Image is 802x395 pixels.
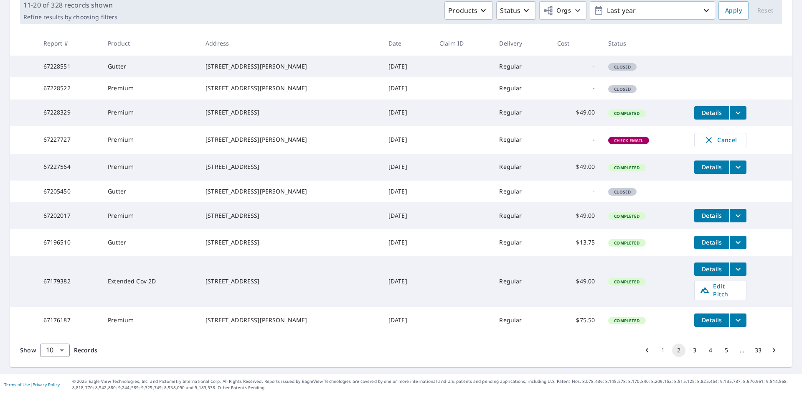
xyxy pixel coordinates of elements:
[699,316,724,324] span: Details
[492,229,551,256] td: Regular
[101,77,199,99] td: Premium
[37,126,102,154] td: 67227727
[609,138,648,143] span: Check Email
[729,161,746,174] button: filesDropdownBtn-67227564
[37,181,102,202] td: 67205450
[199,31,382,56] th: Address
[101,256,199,307] td: Extended Cov 2D
[700,282,741,298] span: Edit Pitch
[101,181,199,202] td: Gutter
[699,212,724,219] span: Details
[767,344,781,357] button: Go to next page
[672,344,685,357] button: page 2
[694,313,729,327] button: detailsBtn-67176187
[492,154,551,181] td: Regular
[492,307,551,334] td: Regular
[656,344,670,357] button: Go to page 1
[382,181,433,202] td: [DATE]
[551,77,601,99] td: -
[206,187,375,196] div: [STREET_ADDRESS][PERSON_NAME]
[699,238,724,246] span: Details
[206,108,375,117] div: [STREET_ADDRESS]
[699,163,724,171] span: Details
[37,307,102,334] td: 67176187
[551,154,601,181] td: $49.00
[37,56,102,77] td: 67228551
[37,99,102,126] td: 67228329
[206,238,375,247] div: [STREET_ADDRESS]
[694,106,729,120] button: detailsBtn-67228329
[694,236,729,249] button: detailsBtn-67196510
[694,280,746,300] a: Edit Pitch
[37,256,102,307] td: 67179382
[500,5,520,15] p: Status
[448,5,477,15] p: Products
[101,307,199,334] td: Premium
[609,189,636,195] span: Closed
[751,344,765,357] button: Go to page 33
[37,77,102,99] td: 67228522
[40,344,70,357] div: Show 10 records
[37,229,102,256] td: 67196510
[609,110,645,116] span: Completed
[4,382,30,387] a: Terms of Use
[539,1,586,20] button: Orgs
[382,31,433,56] th: Date
[101,154,199,181] td: Premium
[703,135,738,145] span: Cancel
[492,99,551,126] td: Regular
[551,126,601,154] td: -
[609,86,636,92] span: Closed
[101,229,199,256] td: Gutter
[382,256,433,307] td: [DATE]
[640,344,654,357] button: Go to previous page
[382,77,433,99] td: [DATE]
[729,209,746,222] button: filesDropdownBtn-67202017
[729,236,746,249] button: filesDropdownBtn-67196510
[729,313,746,327] button: filesDropdownBtn-67176187
[551,256,601,307] td: $49.00
[206,212,375,220] div: [STREET_ADDRESS]
[551,99,601,126] td: $49.00
[20,346,36,354] span: Show
[74,346,97,354] span: Records
[382,154,433,181] td: [DATE]
[492,202,551,229] td: Regular
[543,5,571,16] span: Orgs
[699,109,724,117] span: Details
[551,31,601,56] th: Cost
[694,262,729,276] button: detailsBtn-67179382
[101,31,199,56] th: Product
[729,262,746,276] button: filesDropdownBtn-67179382
[382,99,433,126] td: [DATE]
[551,229,601,256] td: $13.75
[609,318,645,324] span: Completed
[609,240,645,246] span: Completed
[382,56,433,77] td: [DATE]
[699,265,724,273] span: Details
[40,339,70,362] div: 10
[492,31,551,56] th: Delivery
[101,99,199,126] td: Premium
[492,181,551,202] td: Regular
[23,13,117,21] p: Refine results by choosing filters
[433,31,492,56] th: Claim ID
[694,161,729,174] button: detailsBtn-67227564
[551,181,601,202] td: -
[492,56,551,77] td: Regular
[206,62,375,71] div: [STREET_ADDRESS][PERSON_NAME]
[37,154,102,181] td: 67227564
[492,256,551,307] td: Regular
[206,163,375,171] div: [STREET_ADDRESS]
[704,344,717,357] button: Go to page 4
[551,56,601,77] td: -
[551,202,601,229] td: $49.00
[33,382,60,387] a: Privacy Policy
[639,344,782,357] nav: pagination navigation
[718,1,749,20] button: Apply
[729,106,746,120] button: filesDropdownBtn-67228329
[206,135,375,144] div: [STREET_ADDRESS][PERSON_NAME]
[382,202,433,229] td: [DATE]
[725,5,742,16] span: Apply
[492,126,551,154] td: Regular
